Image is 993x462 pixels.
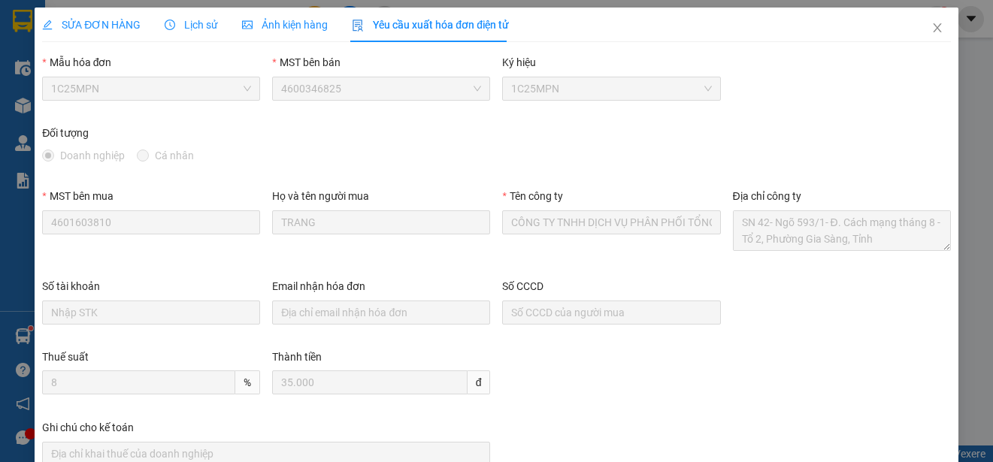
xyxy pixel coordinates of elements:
textarea: Địa chỉ công ty [733,210,951,251]
span: close [931,22,943,34]
label: Số tài khoản [42,280,100,292]
input: Số tài khoản [42,300,260,325]
span: edit [42,20,53,30]
input: MST bên mua [42,210,260,234]
span: Lịch sử [165,19,218,31]
span: Cá nhân [149,147,200,164]
input: Thuế suất [42,370,235,394]
span: clock-circle [165,20,175,30]
span: % [235,370,260,394]
label: Thành tiền [272,351,322,363]
span: đ [468,370,491,394]
span: Ảnh kiện hàng [242,19,328,31]
label: Số CCCD [502,280,543,292]
span: picture [242,20,253,30]
label: Ghi chú cho kế toán [42,421,134,433]
label: MST bên bán [272,56,340,68]
label: Email nhận hóa đơn [272,280,365,292]
input: Email nhận hóa đơn [272,300,490,325]
label: Mẫu hóa đơn [42,56,111,68]
label: Ký hiệu [502,56,536,68]
span: SỬA ĐƠN HÀNG [42,19,141,31]
img: icon [352,20,364,32]
span: 1C25MPN [511,77,711,100]
input: Số CCCD [502,300,720,325]
span: 1C25MPN [51,77,251,100]
span: Yêu cầu xuất hóa đơn điện tử [352,19,509,31]
label: Thuế suất [42,351,89,363]
span: Doanh nghiệp [54,147,131,164]
button: Close [916,8,958,50]
input: Họ và tên người mua [272,210,490,234]
label: Tên công ty [502,190,562,202]
label: Địa chỉ công ty [733,190,801,202]
label: MST bên mua [42,190,113,202]
span: 4600346825 [281,77,481,100]
label: Đối tượng [42,127,89,139]
label: Họ và tên người mua [272,190,369,202]
input: Tên công ty [502,210,720,234]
